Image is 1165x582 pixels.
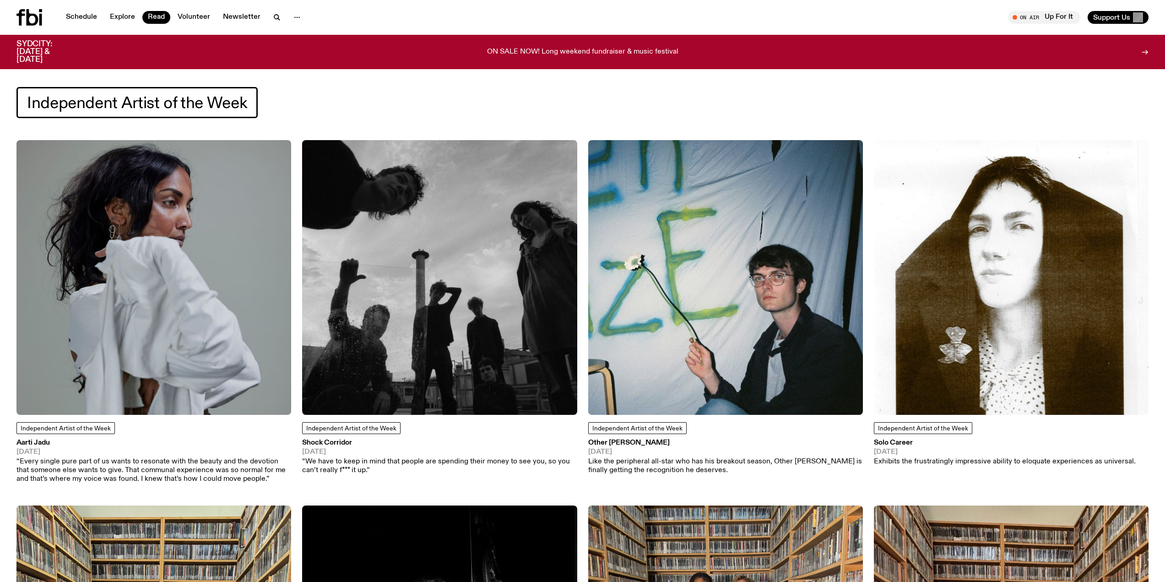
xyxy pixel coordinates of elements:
button: Support Us [1088,11,1149,24]
span: Independent Artist of the Week [878,425,968,432]
a: Schedule [60,11,103,24]
span: [DATE] [302,449,577,456]
button: On AirUp For It [1008,11,1080,24]
a: Shock Corridor[DATE]“We have to keep in mind that people are spending their money to see you, so ... [302,440,577,475]
a: Aarti Jadu[DATE]“Every single pure part of us wants to resonate with the beauty and the devotion ... [16,440,291,484]
p: “We have to keep in mind that people are spending their money to see you, so you can’t really f**... [302,457,577,475]
a: Read [142,11,170,24]
a: Solo Career[DATE]Exhibits the frustratingly impressive ability to eloquate experiences as universal. [874,440,1136,466]
span: [DATE] [588,449,863,456]
h3: Shock Corridor [302,440,577,446]
h3: Other [PERSON_NAME] [588,440,863,446]
p: “Every single pure part of us wants to resonate with the beauty and the devotion that someone els... [16,457,291,484]
span: Independent Artist of the Week [21,425,111,432]
h3: Solo Career [874,440,1136,446]
h3: SYDCITY: [DATE] & [DATE] [16,40,75,64]
img: Other Joe sits to the right of frame, eyes acast, holding a flower with a long stem. He is sittin... [588,140,863,415]
p: Like the peripheral all-star who has his breakout season, Other [PERSON_NAME] is finally getting ... [588,457,863,475]
span: Independent Artist of the Week [592,425,683,432]
span: [DATE] [874,449,1136,456]
h3: Aarti Jadu [16,440,291,446]
span: Independent Artist of the Week [27,94,247,112]
span: [DATE] [16,449,291,456]
p: Exhibits the frustratingly impressive ability to eloquate experiences as universal. [874,457,1136,466]
a: Other [PERSON_NAME][DATE]Like the peripheral all-star who has his breakout season, Other [PERSON_... [588,440,863,475]
a: Independent Artist of the Week [16,422,115,434]
a: Independent Artist of the Week [874,422,972,434]
a: Volunteer [172,11,216,24]
a: Independent Artist of the Week [588,422,687,434]
a: Explore [104,11,141,24]
span: Support Us [1093,13,1130,22]
img: A slightly sepia tinged, black and white portrait of Solo Career. She is looking at the camera wi... [874,140,1149,415]
img: A black and white image of the six members of Shock Corridor, cast slightly in shadow [302,140,577,415]
span: Independent Artist of the Week [306,425,396,432]
a: Newsletter [217,11,266,24]
a: Independent Artist of the Week [302,422,401,434]
p: ON SALE NOW! Long weekend fundraiser & music festival [487,48,678,56]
